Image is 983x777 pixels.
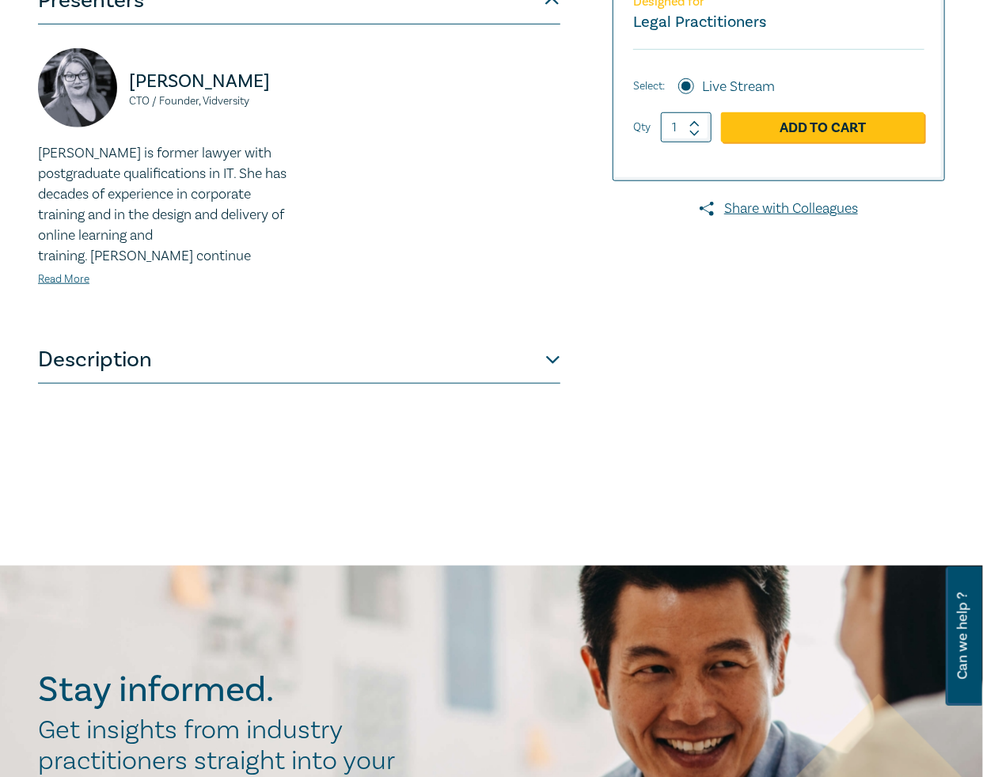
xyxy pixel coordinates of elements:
small: Legal Practitioners [633,12,766,32]
span: Select: [633,78,665,95]
p: [PERSON_NAME] [129,69,290,94]
small: CTO / Founder, Vidversity [129,96,290,107]
h2: Stay informed. [38,669,412,711]
a: Share with Colleagues [613,199,945,219]
label: Qty [633,119,651,136]
img: https://s3.ap-southeast-2.amazonaws.com/leo-cussen-store-production-content/Contacts/Natalie%20Wi... [38,48,117,127]
a: Read More [38,272,89,286]
span: Can we help ? [955,576,970,696]
button: Description [38,336,560,384]
input: 1 [661,112,712,142]
p: [PERSON_NAME] is former lawyer with postgraduate qualifications in IT. She has decades of experie... [38,143,290,267]
a: Add to Cart [721,112,924,142]
label: Live Stream [702,77,775,97]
